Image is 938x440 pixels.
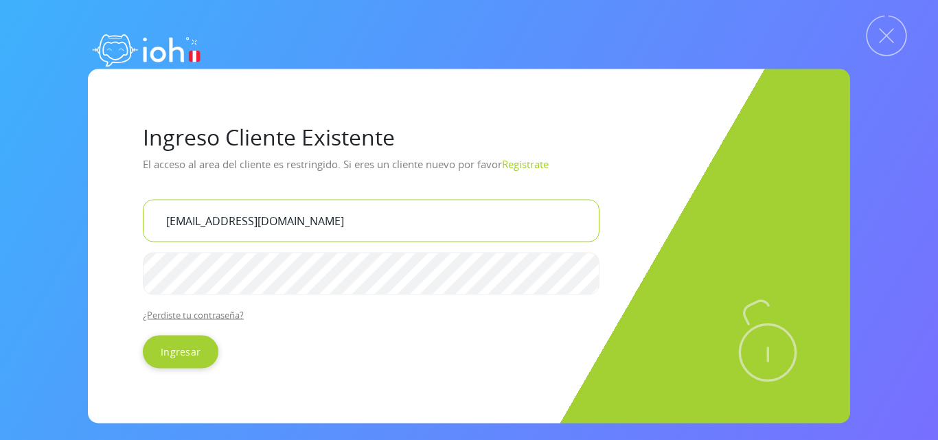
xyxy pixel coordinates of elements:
[502,157,549,170] a: Registrate
[866,15,907,56] img: Cerrar
[143,308,244,321] a: ¿Perdiste tu contraseña?
[88,21,205,76] img: logo
[143,199,599,242] input: Tu correo
[143,335,218,368] input: Ingresar
[143,152,795,188] p: El acceso al area del cliente es restringido. Si eres un cliente nuevo por favor
[143,124,795,150] h1: Ingreso Cliente Existente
